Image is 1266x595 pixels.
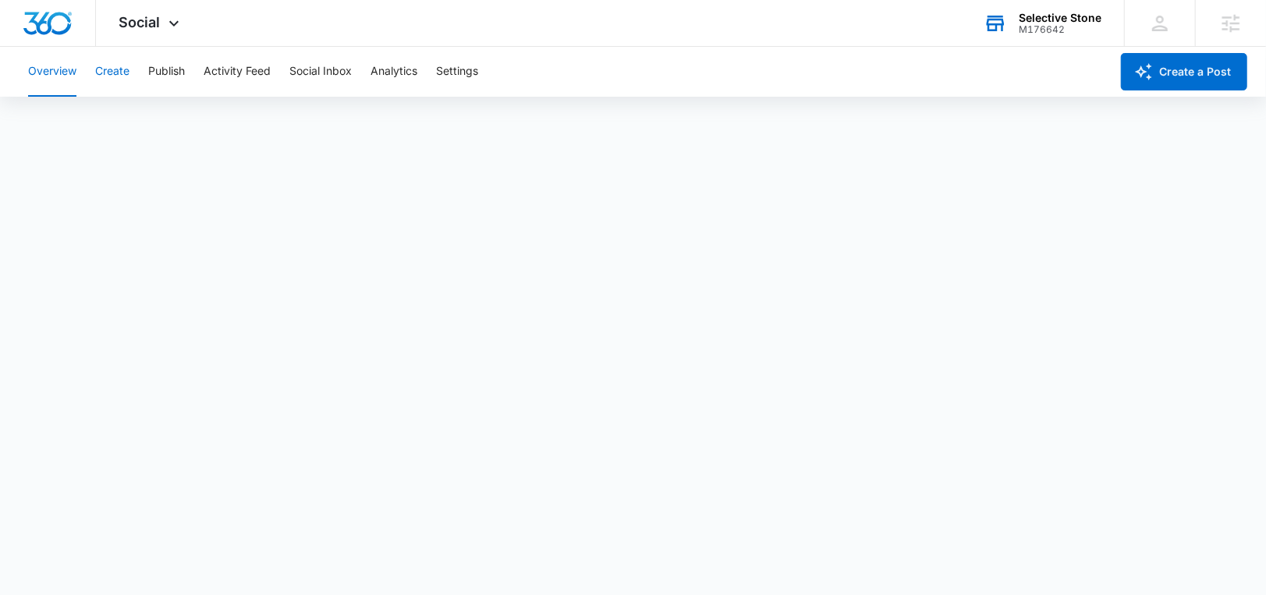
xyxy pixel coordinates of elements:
button: Activity Feed [204,47,271,97]
button: Overview [28,47,76,97]
button: Publish [148,47,185,97]
button: Create a Post [1121,53,1247,90]
div: account name [1019,12,1101,24]
span: Social [119,14,161,30]
button: Create [95,47,129,97]
button: Social Inbox [289,47,352,97]
button: Settings [436,47,478,97]
div: account id [1019,24,1101,35]
button: Analytics [371,47,417,97]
